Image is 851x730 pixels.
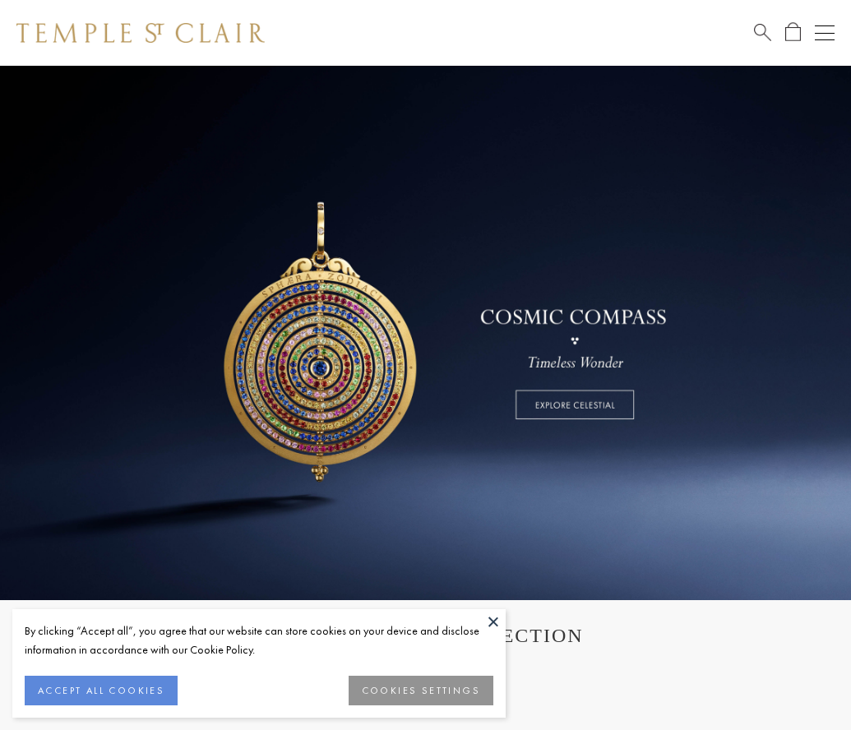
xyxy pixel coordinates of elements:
img: Temple St. Clair [16,23,265,43]
button: COOKIES SETTINGS [349,676,493,705]
a: Open Shopping Bag [785,22,801,43]
button: ACCEPT ALL COOKIES [25,676,178,705]
button: Open navigation [815,23,835,43]
a: Search [754,22,771,43]
div: By clicking “Accept all”, you agree that our website can store cookies on your device and disclos... [25,621,493,659]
